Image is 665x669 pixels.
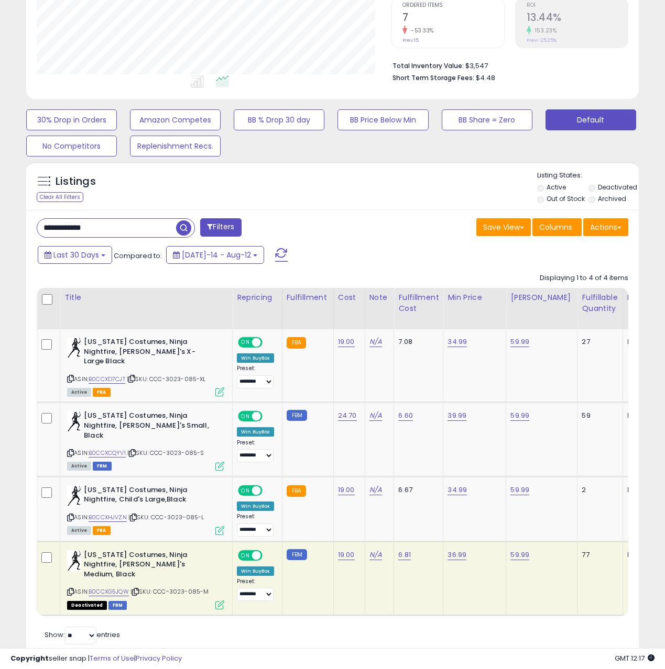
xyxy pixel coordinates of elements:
[527,37,557,43] small: Prev: -25.25%
[402,37,419,43] small: Prev: 15
[582,550,614,560] div: 77
[369,410,382,421] a: N/A
[237,501,274,511] div: Win BuyBox
[442,109,532,130] button: BB Share = Zero
[261,551,278,560] span: OFF
[67,526,91,535] span: All listings currently available for purchase on Amazon
[582,337,614,347] div: 27
[527,3,628,8] span: ROI
[166,246,264,264] button: [DATE]-14 - Aug-12
[93,388,111,397] span: FBA
[67,462,91,471] span: All listings currently available for purchase on Amazon
[234,109,324,130] button: BB % Drop 30 day
[239,551,252,560] span: ON
[510,410,529,421] a: 59.99
[237,439,274,463] div: Preset:
[182,250,251,260] span: [DATE]-14 - Aug-12
[598,183,637,192] label: Deactivated
[53,250,99,260] span: Last 30 Days
[393,73,474,82] b: Short Term Storage Fees:
[237,353,274,363] div: Win BuyBox
[239,486,252,495] span: ON
[237,365,274,388] div: Preset:
[239,412,252,421] span: ON
[127,449,204,457] span: | SKU: CCC-3023-085-S
[37,192,83,202] div: Clear All Filters
[338,485,355,495] a: 19.00
[67,411,81,432] img: 41PZ4H+EuYL._SL40_.jpg
[338,410,357,421] a: 24.70
[510,337,529,347] a: 59.99
[531,27,557,35] small: 153.23%
[56,174,96,189] h5: Listings
[237,513,274,537] div: Preset:
[38,246,112,264] button: Last 30 Days
[532,218,582,236] button: Columns
[448,410,466,421] a: 39.99
[369,550,382,560] a: N/A
[64,292,228,303] div: Title
[338,550,355,560] a: 19.00
[540,273,628,283] div: Displaying 1 to 4 of 4 items
[547,183,566,192] label: Active
[239,338,252,347] span: ON
[67,337,81,358] img: 41PZ4H+EuYL._SL40_.jpg
[398,410,413,421] a: 6.60
[539,222,572,232] span: Columns
[127,375,206,383] span: | SKU: CCC-3023-085-XL
[200,218,241,237] button: Filters
[287,549,307,560] small: FBM
[67,485,224,534] div: ASIN:
[237,566,274,576] div: Win BuyBox
[598,194,626,203] label: Archived
[136,653,182,663] a: Privacy Policy
[130,109,221,130] button: Amazon Competes
[67,485,81,506] img: 41PZ4H+EuYL._SL40_.jpg
[67,601,107,610] span: All listings that are unavailable for purchase on Amazon for any reason other than out-of-stock
[582,485,614,495] div: 2
[448,292,502,303] div: Min Price
[237,427,274,437] div: Win BuyBox
[398,292,439,314] div: Fulfillment Cost
[448,550,466,560] a: 36.99
[510,292,573,303] div: [PERSON_NAME]
[67,550,224,608] div: ASIN:
[128,513,204,521] span: | SKU: CCC-3023-085-L
[67,337,224,395] div: ASIN:
[26,136,117,157] button: No Competitors
[84,337,211,369] b: [US_STATE] Costumes, Ninja Nightfire, [PERSON_NAME]'s X-Large Black
[583,218,628,236] button: Actions
[89,449,126,458] a: B0CCXCQYV1
[237,578,274,601] div: Preset:
[67,388,91,397] span: All listings currently available for purchase on Amazon
[287,337,306,349] small: FBA
[398,550,411,560] a: 6.81
[261,412,278,421] span: OFF
[510,485,529,495] a: 59.99
[10,653,49,663] strong: Copyright
[114,251,162,261] span: Compared to:
[93,462,112,471] span: FBM
[393,61,464,70] b: Total Inventory Value:
[10,654,182,664] div: seller snap | |
[398,485,435,495] div: 6.67
[338,292,361,303] div: Cost
[369,485,382,495] a: N/A
[337,109,428,130] button: BB Price Below Min
[448,337,467,347] a: 34.99
[130,587,209,596] span: | SKU: CCC-3023-085-M
[67,550,81,571] img: 41PZ4H+EuYL._SL40_.jpg
[93,526,111,535] span: FBA
[287,485,306,497] small: FBA
[237,292,278,303] div: Repricing
[398,337,435,347] div: 7.08
[393,59,620,71] li: $3,547
[448,485,467,495] a: 34.99
[45,630,120,640] span: Show: entries
[67,411,224,469] div: ASIN:
[582,292,618,314] div: Fulfillable Quantity
[287,410,307,421] small: FBM
[510,550,529,560] a: 59.99
[369,337,382,347] a: N/A
[582,411,614,420] div: 59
